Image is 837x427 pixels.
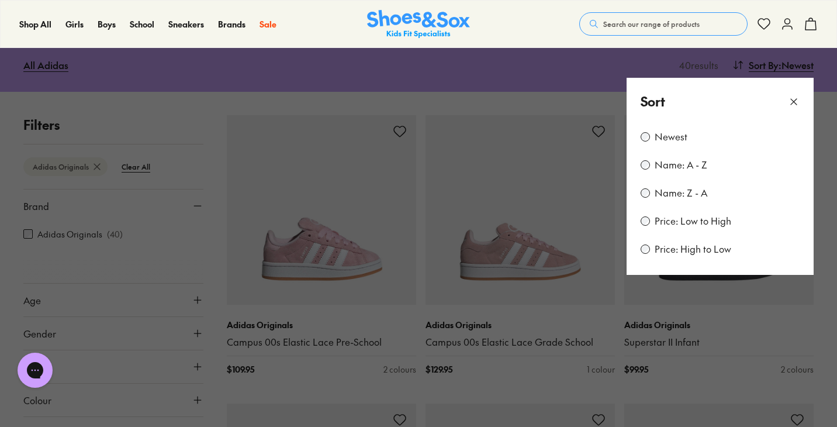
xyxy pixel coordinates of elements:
a: Boys [98,18,116,30]
img: SNS_Logo_Responsive.svg [367,10,470,39]
a: Sneakers [168,18,204,30]
label: Newest [655,130,687,143]
a: Girls [65,18,84,30]
iframe: Gorgias live chat messenger [12,349,58,392]
p: Sort [641,92,665,111]
a: Shop All [19,18,51,30]
a: Brands [218,18,245,30]
label: Price: High to Low [655,243,731,256]
button: Search our range of products [579,12,748,36]
a: School [130,18,154,30]
a: Shoes & Sox [367,10,470,39]
label: Price: Low to High [655,215,731,228]
span: Search our range of products [603,19,700,29]
label: Name: A - Z [655,159,707,171]
label: Name: Z - A [655,187,707,199]
a: Sale [260,18,276,30]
